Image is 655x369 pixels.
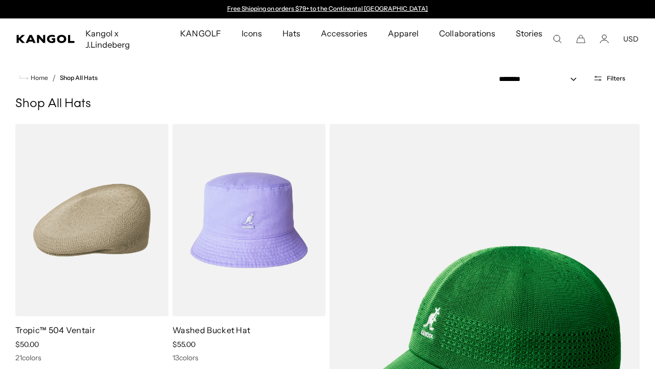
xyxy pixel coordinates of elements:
[29,74,48,81] span: Home
[600,34,609,44] a: Account
[222,5,433,13] div: Announcement
[516,18,542,59] span: Stories
[576,34,585,44] button: Cart
[282,18,300,48] span: Hats
[15,325,95,335] a: Tropic™ 504 Ventair
[180,18,221,48] span: KANGOLF
[506,18,553,59] a: Stories
[378,18,429,48] a: Apparel
[85,18,160,59] span: Kangol x J.Lindeberg
[172,124,325,316] img: Washed Bucket Hat
[607,75,625,82] span: Filters
[170,18,231,48] a: KANGOLF
[172,340,195,349] span: $55.00
[495,74,587,85] select: Sort by: Featured
[388,18,419,48] span: Apparel
[19,73,48,83] a: Home
[15,124,168,316] img: Tropic™ 504 Ventair
[321,18,367,48] span: Accessories
[172,353,325,362] div: 13 colors
[15,96,640,112] h1: Shop All Hats
[15,353,168,362] div: 21 colors
[60,74,98,81] a: Shop All Hats
[227,5,428,12] a: Free Shipping on orders $79+ to the Continental [GEOGRAPHIC_DATA]
[553,34,562,44] summary: Search here
[231,18,272,48] a: Icons
[222,5,433,13] slideshow-component: Announcement bar
[623,34,639,44] button: USD
[587,74,631,83] button: Open filters
[16,35,75,43] a: Kangol
[222,5,433,13] div: 1 of 2
[48,72,56,84] li: /
[242,18,262,48] span: Icons
[15,340,39,349] span: $50.00
[172,325,250,335] a: Washed Bucket Hat
[272,18,311,48] a: Hats
[429,18,505,48] a: Collaborations
[311,18,378,48] a: Accessories
[75,18,170,59] a: Kangol x J.Lindeberg
[439,18,495,48] span: Collaborations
